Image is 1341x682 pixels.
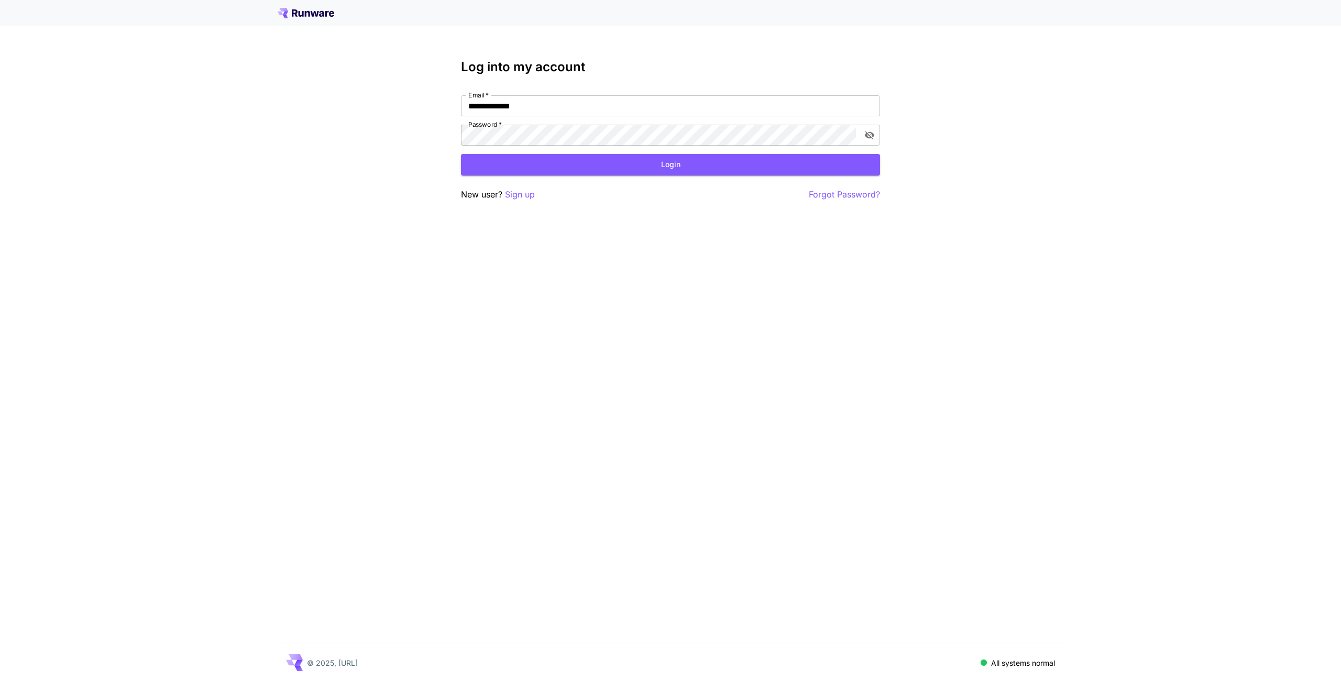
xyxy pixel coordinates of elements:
p: All systems normal [991,657,1055,668]
p: New user? [461,188,535,201]
label: Email [468,91,489,100]
button: Forgot Password? [809,188,880,201]
h3: Log into my account [461,60,880,74]
button: Sign up [505,188,535,201]
button: Login [461,154,880,175]
button: toggle password visibility [860,126,879,145]
label: Password [468,120,502,129]
p: © 2025, [URL] [307,657,358,668]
